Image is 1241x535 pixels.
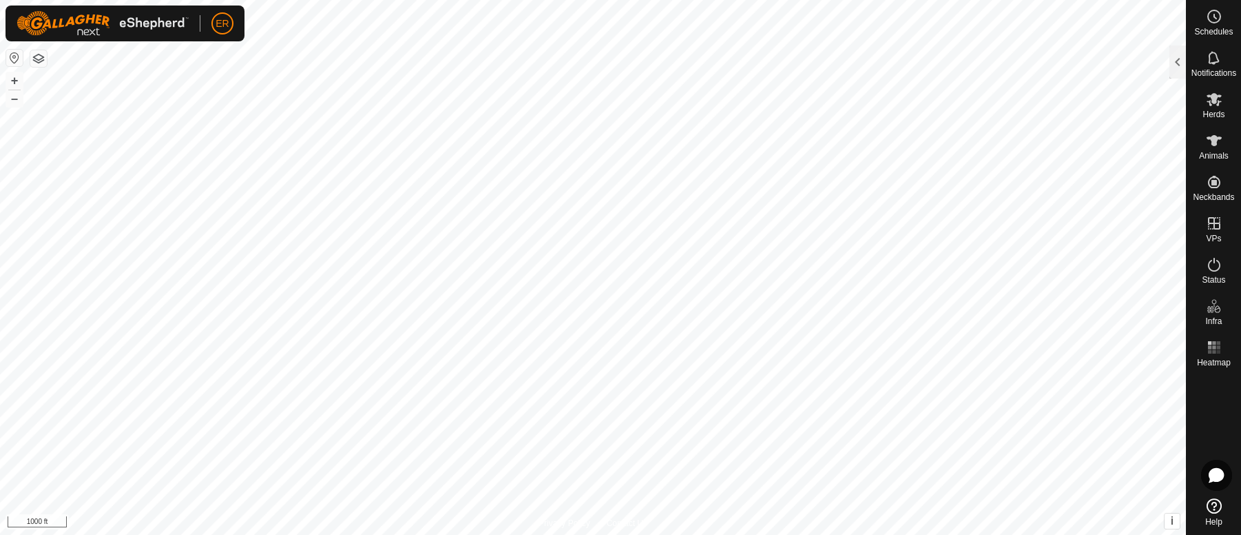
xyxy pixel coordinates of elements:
button: + [6,72,23,89]
a: Privacy Policy [539,517,590,529]
button: – [6,90,23,107]
span: Herds [1202,110,1224,119]
span: Status [1202,276,1225,284]
img: Gallagher Logo [17,11,189,36]
span: Schedules [1194,28,1233,36]
button: Map Layers [30,50,47,67]
span: Heatmap [1197,359,1231,367]
span: ER [216,17,229,31]
span: Infra [1205,317,1222,325]
span: VPs [1206,234,1221,243]
span: i [1171,515,1174,527]
span: Notifications [1191,69,1236,77]
a: Contact Us [607,517,647,529]
span: Animals [1199,152,1229,160]
a: Help [1187,493,1241,532]
span: Neckbands [1193,193,1234,201]
span: Help [1205,518,1222,526]
button: Reset Map [6,50,23,66]
button: i [1165,514,1180,529]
